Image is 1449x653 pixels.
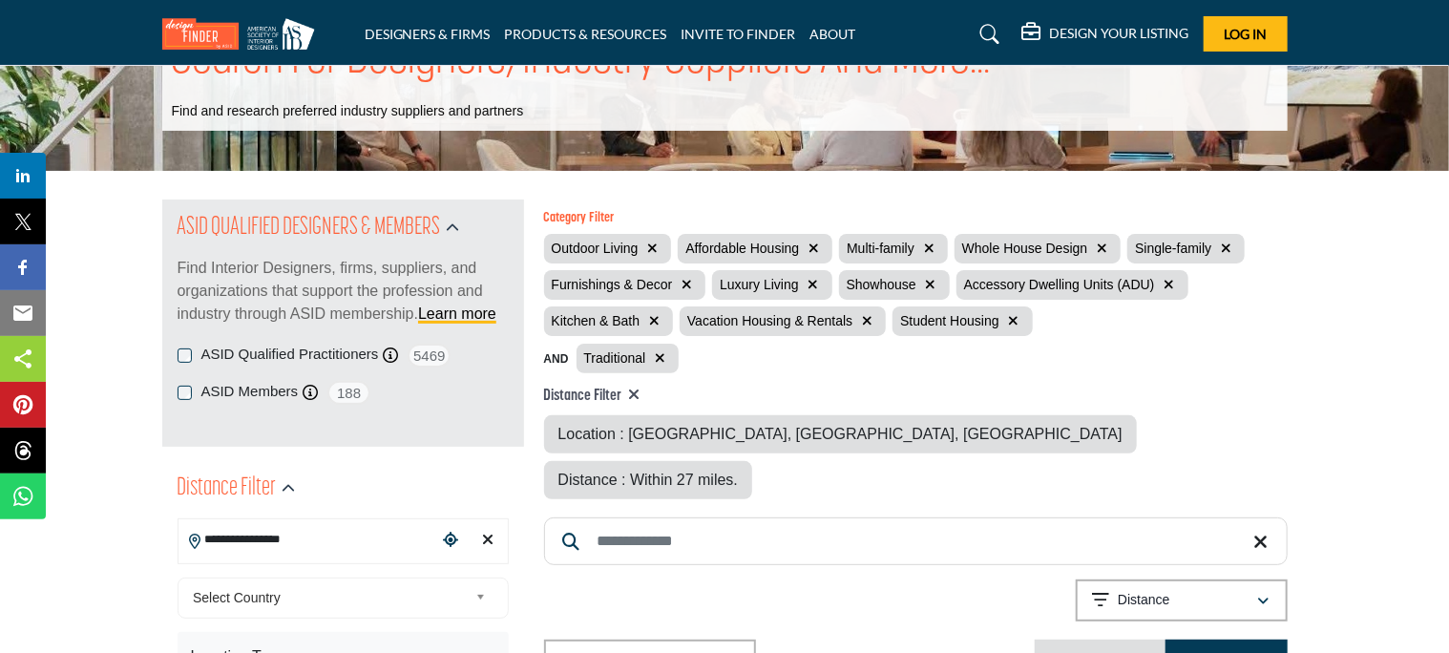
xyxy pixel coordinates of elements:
[193,586,468,609] span: Select Country
[962,241,1088,256] span: Whole House Design
[201,344,379,366] label: ASID Qualified Practitioners
[544,387,1288,406] h4: Distance Filter
[544,352,569,366] b: AND
[964,277,1155,292] span: Accessory Dwelling Units (ADU)
[178,472,277,506] h2: Distance Filter
[408,344,451,368] span: 5469
[418,305,496,322] a: Learn more
[720,277,799,292] span: Luxury Living
[1224,26,1267,42] span: Log In
[682,26,796,42] a: INVITE TO FINDER
[584,350,646,366] span: Traditional
[685,241,799,256] span: Affordable Housing
[552,277,673,292] span: Furnishings & Decor
[961,19,1012,50] a: Search
[558,472,739,488] span: Distance : Within 27 miles.
[544,517,1288,565] input: Search Keyword
[474,520,503,561] div: Clear search location
[1050,25,1189,42] h5: DESIGN YOUR LISTING
[201,381,299,403] label: ASID Members
[1076,579,1288,621] button: Distance
[178,211,441,245] h2: ASID QUALIFIED DESIGNERS & MEMBERS
[162,18,325,50] img: Site Logo
[552,241,639,256] span: Outdoor Living
[558,426,1123,442] span: Location : [GEOGRAPHIC_DATA], [GEOGRAPHIC_DATA], [GEOGRAPHIC_DATA]
[505,26,667,42] a: PRODUCTS & RESOURCES
[687,313,852,328] span: Vacation Housing & Rentals
[178,257,509,326] p: Find Interior Designers, firms, suppliers, and organizations that support the profession and indu...
[544,211,1288,227] h6: Category Filter
[365,26,491,42] a: DESIGNERS & FIRMS
[1022,23,1189,46] div: DESIGN YOUR LISTING
[810,26,856,42] a: ABOUT
[900,313,999,328] span: Student Housing
[178,521,436,558] input: Search Location
[327,381,370,405] span: 188
[1204,16,1288,52] button: Log In
[172,102,524,121] p: Find and research preferred industry suppliers and partners
[1135,241,1211,256] span: Single-family
[178,348,192,363] input: ASID Qualified Practitioners checkbox
[178,386,192,400] input: ASID Members checkbox
[847,241,914,256] span: Multi-family
[1118,591,1169,610] p: Distance
[436,520,465,561] div: Choose your current location
[847,277,916,292] span: Showhouse
[552,313,640,328] span: Kitchen & Bath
